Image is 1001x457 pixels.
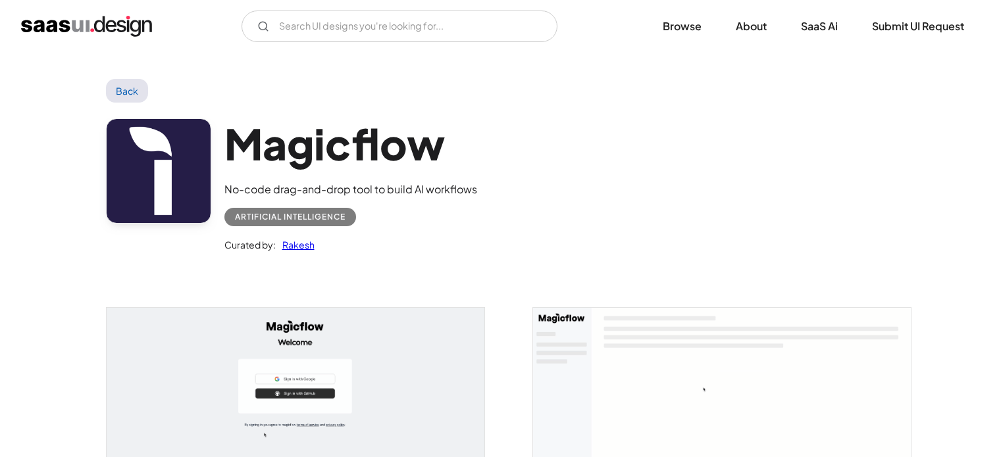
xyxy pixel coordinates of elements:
input: Search UI designs you're looking for... [242,11,557,42]
a: Back [106,79,149,103]
a: Browse [647,12,717,41]
a: Rakesh [276,237,315,253]
h1: Magicflow [224,118,477,169]
div: Artificial Intelligence [235,209,346,225]
div: No-code drag-and-drop tool to build AI workflows [224,181,477,197]
a: Submit UI Request [856,12,980,41]
div: Curated by: [224,237,276,253]
a: SaaS Ai [785,12,854,41]
form: Email Form [242,11,557,42]
a: About [720,12,783,41]
a: home [21,16,152,37]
